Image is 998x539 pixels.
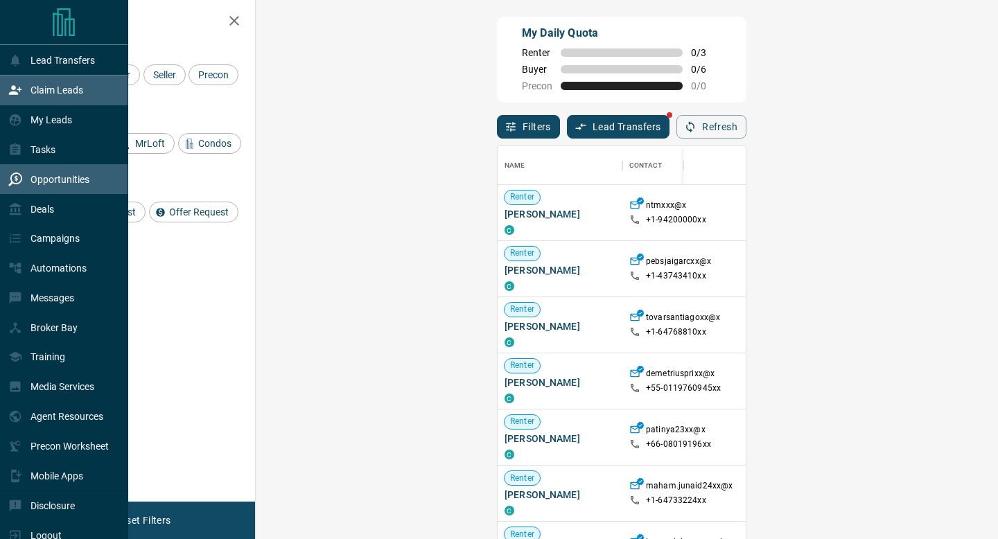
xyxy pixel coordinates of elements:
div: Name [498,146,622,185]
div: condos.ca [505,394,514,403]
span: MrLoft [130,138,170,149]
span: Renter [505,191,540,203]
div: Contact [622,146,733,185]
span: [PERSON_NAME] [505,319,615,333]
button: Filters [497,115,560,139]
p: +1- 94200000xx [646,214,706,226]
p: My Daily Quota [522,25,721,42]
div: condos.ca [505,450,514,459]
span: Buyer [522,64,552,75]
div: condos.ca [505,225,514,235]
div: Condos [178,133,241,154]
span: [PERSON_NAME] [505,488,615,502]
div: condos.ca [505,337,514,347]
p: +1- 64768810xx [646,326,706,338]
span: Renter [522,47,552,58]
span: [PERSON_NAME] [505,263,615,277]
p: patinya23xx@x [646,424,706,439]
span: Renter [505,472,540,484]
p: tovarsantiagoxx@x [646,312,720,326]
span: 0 / 3 [691,47,721,58]
p: +66- 08019196xx [646,439,711,450]
p: ntmxxx@x [646,200,686,214]
span: [PERSON_NAME] [505,207,615,221]
h2: Filters [44,14,241,30]
p: +55- 0119760945xx [646,382,721,394]
span: Condos [193,138,236,149]
button: Refresh [676,115,746,139]
span: Offer Request [164,206,234,218]
div: MrLoft [115,133,175,154]
button: Reset Filters [105,509,180,532]
p: demetriusprixx@x [646,368,715,382]
span: Renter [505,416,540,427]
span: 0 / 0 [691,80,721,91]
span: Renter [505,360,540,371]
div: condos.ca [505,506,514,515]
button: Lead Transfers [567,115,670,139]
p: maham.junaid24xx@x [646,480,733,495]
span: [PERSON_NAME] [505,375,615,389]
span: Renter [505,247,540,259]
div: Precon [189,64,238,85]
div: Seller [143,64,186,85]
span: Seller [148,69,181,80]
p: +1- 64733224xx [646,495,706,506]
span: 0 / 6 [691,64,721,75]
span: Precon [193,69,234,80]
div: Name [505,146,525,185]
div: condos.ca [505,281,514,291]
span: Precon [522,80,552,91]
p: +1- 43743410xx [646,270,706,282]
span: [PERSON_NAME] [505,432,615,445]
div: Offer Request [149,202,238,222]
p: pebsjaigarcxx@x [646,256,711,270]
span: Renter [505,303,540,315]
div: Contact [629,146,662,185]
